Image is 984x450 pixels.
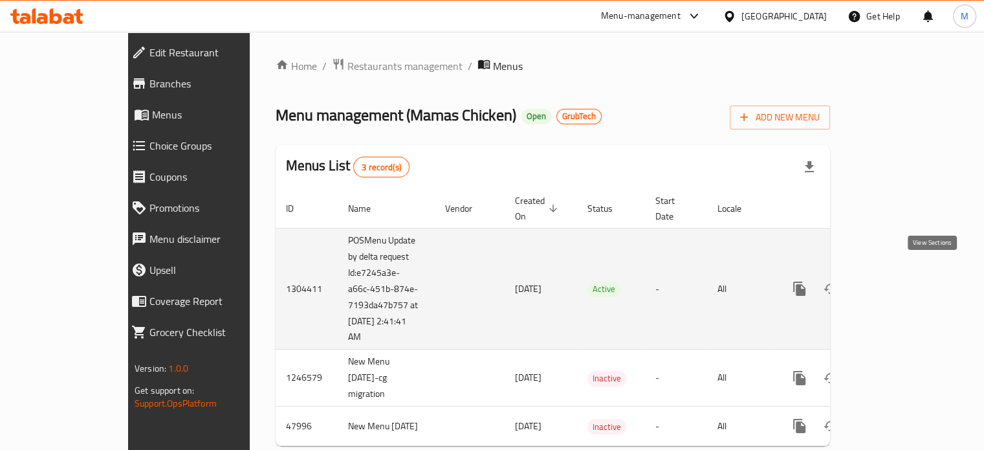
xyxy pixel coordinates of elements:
th: Actions [774,189,919,229]
span: Inactive [587,371,626,386]
button: more [784,273,815,304]
span: Menu management ( Mamas Chicken ) [276,100,516,129]
a: Edit Restaurant [121,37,292,68]
span: [DATE] [515,418,541,434]
a: Menus [121,99,292,130]
span: 3 record(s) [354,161,409,174]
span: Branches [149,76,282,91]
span: Add New Menu [740,109,820,126]
span: Coverage Report [149,293,282,309]
span: [DATE] [515,369,541,386]
span: Created On [515,193,562,224]
span: [DATE] [515,280,541,297]
td: New Menu [DATE]-cg migration [338,350,435,407]
span: Open [521,111,551,122]
span: Vendor [445,201,489,216]
span: ID [286,201,311,216]
table: enhanced table [276,189,919,447]
button: Change Status [815,363,846,394]
span: Get support on: [135,382,194,399]
span: Name [348,201,388,216]
td: New Menu [DATE] [338,407,435,446]
a: Upsell [121,254,292,286]
td: 1304411 [276,228,338,350]
span: Inactive [587,420,626,434]
li: / [322,58,327,74]
div: Open [521,109,551,124]
a: Coupons [121,161,292,192]
span: Status [587,201,629,216]
span: GrubTech [557,111,601,122]
span: Locale [717,201,758,216]
a: Home [276,58,317,74]
span: Choice Groups [149,138,282,153]
a: Support.OpsPlatform [135,395,217,412]
div: Total records count [353,157,410,177]
button: Change Status [815,273,846,304]
li: / [468,58,472,74]
div: Active [587,282,620,297]
div: [GEOGRAPHIC_DATA] [741,9,827,23]
span: Restaurants management [347,58,463,74]
nav: breadcrumb [276,58,830,74]
span: Menus [152,107,282,122]
span: Coupons [149,169,282,185]
button: Change Status [815,411,846,442]
span: 1.0.0 [168,360,188,377]
span: Upsell [149,262,282,278]
td: All [707,407,774,446]
td: All [707,350,774,407]
span: Grocery Checklist [149,324,282,340]
span: Version: [135,360,166,377]
a: Choice Groups [121,130,292,161]
span: Edit Restaurant [149,45,282,60]
td: 47996 [276,407,338,446]
td: - [645,228,707,350]
span: M [961,9,968,23]
td: 1246579 [276,350,338,407]
button: Add New Menu [730,106,830,129]
a: Coverage Report [121,286,292,317]
button: more [784,411,815,442]
span: Promotions [149,200,282,216]
span: Active [587,282,620,297]
td: POSMenu Update by delta request Id:e7245a3e-a66c-451b-874e-7193da47b757 at [DATE] 2:41:41 AM [338,228,435,350]
button: more [784,363,815,394]
a: Menu disclaimer [121,223,292,254]
a: Restaurants management [332,58,463,74]
div: Export file [794,152,825,183]
a: Promotions [121,192,292,223]
td: All [707,228,774,350]
a: Grocery Checklist [121,317,292,348]
span: Menu disclaimer [149,231,282,247]
td: - [645,407,707,446]
td: - [645,350,707,407]
span: Start Date [655,193,692,224]
div: Menu-management [601,8,681,24]
h2: Menus List [286,156,410,177]
a: Branches [121,68,292,99]
span: Menus [493,58,523,74]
